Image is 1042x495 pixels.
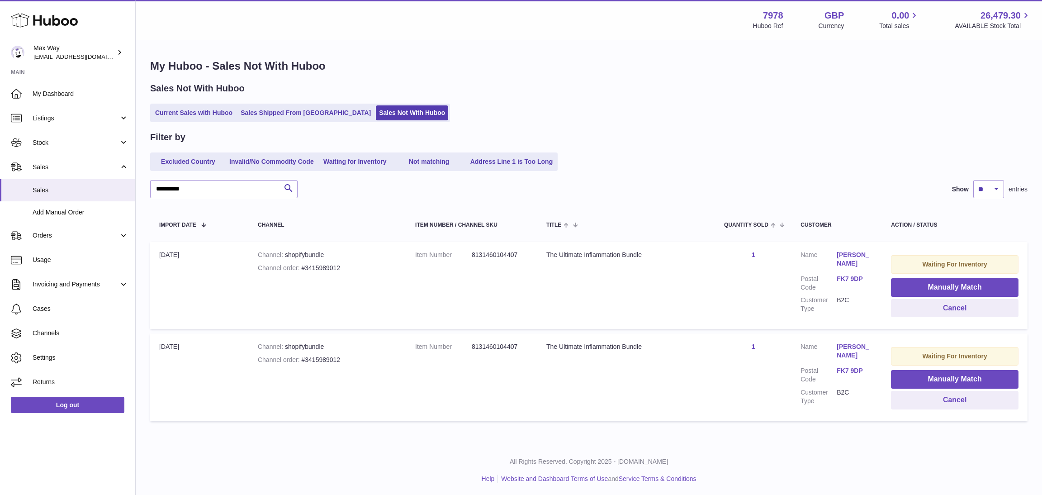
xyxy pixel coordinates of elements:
div: Action / Status [891,222,1018,228]
dt: Postal Code [800,275,837,292]
a: Not matching [393,154,465,169]
dd: 8131460104407 [472,251,528,259]
span: Settings [33,353,128,362]
a: [PERSON_NAME] [837,343,873,360]
a: Address Line 1 is Too Long [467,154,556,169]
span: 0.00 [892,10,909,22]
span: Channels [33,329,128,338]
span: Orders [33,231,119,240]
strong: 7978 [763,10,783,22]
div: The Ultimate Inflammation Bundle [546,343,706,351]
td: [DATE] [150,333,249,421]
span: AVAILABLE Stock Total [955,22,1031,30]
a: [PERSON_NAME] [837,251,873,268]
span: Stock [33,138,119,147]
a: Help [482,475,495,482]
span: Listings [33,114,119,123]
dt: Name [800,251,837,270]
span: Quantity Sold [724,222,768,228]
a: 0.00 Total sales [879,10,919,30]
a: Waiting for Inventory [319,154,391,169]
div: #3415989012 [258,264,397,272]
strong: Waiting For Inventory [922,352,987,360]
dd: B2C [837,388,873,405]
a: Sales Not With Huboo [376,105,448,120]
dd: 8131460104407 [472,343,528,351]
a: FK7 9DP [837,275,873,283]
h2: Filter by [150,131,185,143]
button: Manually Match [891,370,1018,389]
h2: Sales Not With Huboo [150,82,245,95]
div: Customer [800,222,873,228]
button: Manually Match [891,278,1018,297]
a: Website and Dashboard Terms of Use [501,475,608,482]
button: Cancel [891,391,1018,409]
dd: B2C [837,296,873,313]
dt: Name [800,343,837,362]
li: and [498,475,696,483]
div: Huboo Ref [753,22,783,30]
a: Current Sales with Huboo [152,105,236,120]
span: Returns [33,378,128,386]
strong: Waiting For Inventory [922,261,987,268]
div: #3415989012 [258,356,397,364]
div: Item Number / Channel SKU [415,222,528,228]
strong: Channel order [258,356,302,363]
a: Log out [11,397,124,413]
a: Excluded Country [152,154,224,169]
div: shopifybundle [258,251,397,259]
button: Cancel [891,299,1018,318]
span: Add Manual Order [33,208,128,217]
a: 1 [752,343,755,350]
div: Max Way [33,44,115,61]
span: 26,479.30 [980,10,1021,22]
div: shopifybundle [258,343,397,351]
span: Usage [33,256,128,264]
strong: GBP [824,10,844,22]
span: Title [546,222,561,228]
a: FK7 9DP [837,366,873,375]
div: The Ultimate Inflammation Bundle [546,251,706,259]
h1: My Huboo - Sales Not With Huboo [150,59,1028,73]
dt: Item Number [415,343,472,351]
div: Currency [819,22,844,30]
span: Sales [33,186,128,195]
span: Import date [159,222,196,228]
span: My Dashboard [33,90,128,98]
a: 1 [752,251,755,258]
span: [EMAIL_ADDRESS][DOMAIN_NAME] [33,53,133,60]
strong: Channel [258,343,285,350]
p: All Rights Reserved. Copyright 2025 - [DOMAIN_NAME] [143,457,1035,466]
a: Sales Shipped From [GEOGRAPHIC_DATA] [237,105,374,120]
dt: Item Number [415,251,472,259]
span: Invoicing and Payments [33,280,119,289]
dt: Postal Code [800,366,837,384]
span: Total sales [879,22,919,30]
dt: Customer Type [800,296,837,313]
img: Max@LongevityBox.co.uk [11,46,24,59]
a: 26,479.30 AVAILABLE Stock Total [955,10,1031,30]
span: Sales [33,163,119,171]
td: [DATE] [150,242,249,329]
a: Service Terms & Conditions [619,475,696,482]
div: Channel [258,222,397,228]
span: entries [1009,185,1028,194]
label: Show [952,185,969,194]
strong: Channel order [258,264,302,271]
a: Invalid/No Commodity Code [226,154,317,169]
span: Cases [33,305,128,313]
strong: Channel [258,251,285,258]
dt: Customer Type [800,388,837,405]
